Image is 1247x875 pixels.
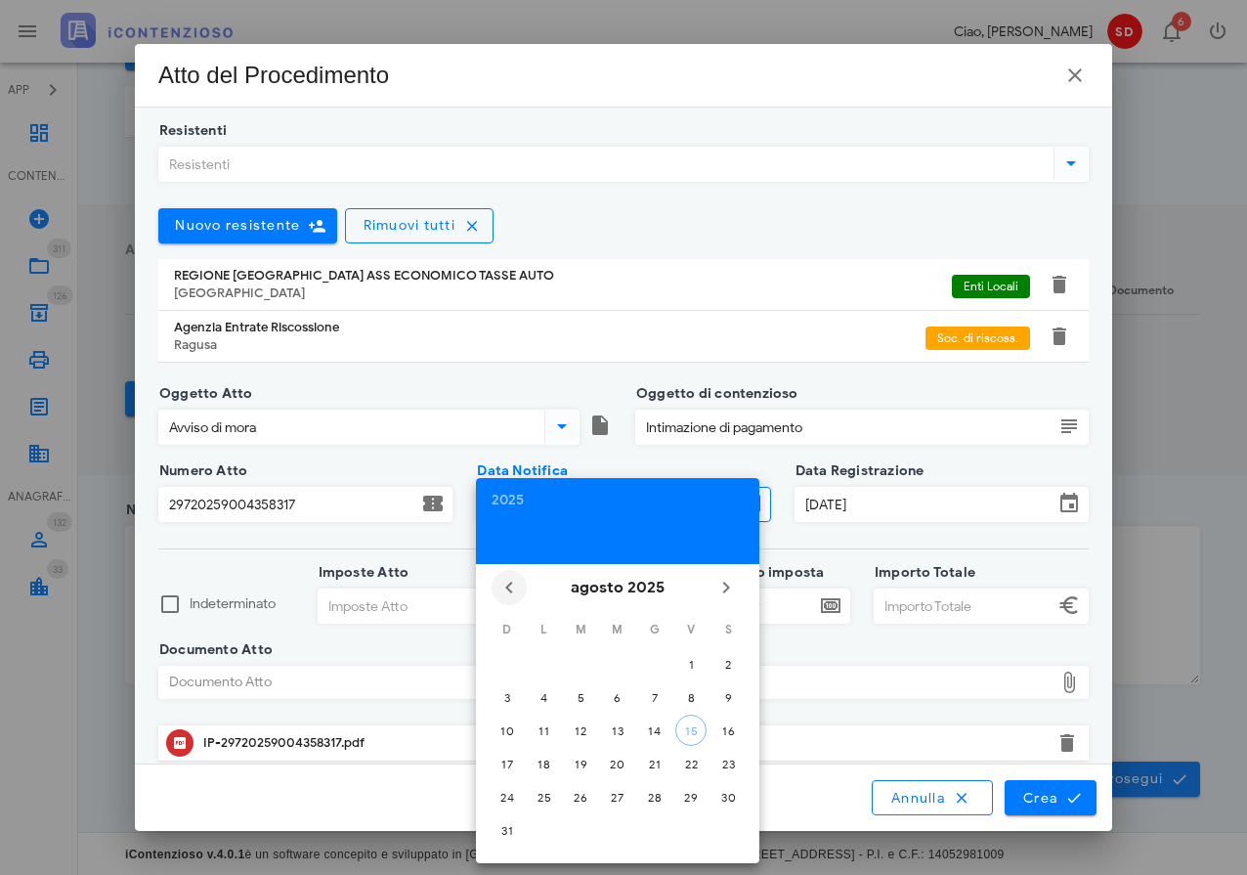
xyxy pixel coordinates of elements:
span: Annulla [890,789,974,807]
button: 11 [529,715,560,746]
label: 2° anno imposta [709,563,824,583]
div: Ragusa [174,337,925,353]
button: Rimuovi tutti [345,208,494,243]
label: Oggetto di contenzioso [630,384,798,404]
label: Documento Atto [153,640,273,660]
div: Agenzia Entrate Riscossione [174,320,925,335]
div: 5 [565,690,596,705]
th: D [490,613,525,646]
button: 24 [492,781,523,812]
button: 30 [712,781,744,812]
div: 15 [676,723,706,738]
button: 9 [712,681,744,713]
input: Numero Atto [159,488,417,521]
div: 24 [492,790,523,805]
div: 12 [565,723,596,738]
th: L [527,613,562,646]
label: Oggetto Atto [153,384,253,404]
button: 27 [602,781,633,812]
button: Elimina [1055,731,1079,755]
button: Elimina [1048,325,1071,348]
button: 18 [529,748,560,779]
button: 26 [565,781,596,812]
th: V [674,613,709,646]
input: Imposte Atto [319,590,497,623]
button: 4 [529,681,560,713]
button: 17 [492,748,523,779]
div: 26 [565,790,596,805]
div: 25 [529,790,560,805]
button: 5 [565,681,596,713]
div: 27 [602,790,633,805]
button: 19 [565,748,596,779]
div: 4 [529,690,560,705]
th: M [563,613,598,646]
button: 28 [639,781,670,812]
button: 29 [675,781,707,812]
span: Crea [1022,789,1079,807]
button: Il mese scorso [492,570,527,605]
button: 25 [529,781,560,812]
button: 22 [675,748,707,779]
button: Elimina [1048,273,1071,296]
div: 6 [602,690,633,705]
button: 1 [675,648,707,679]
div: 23 [712,757,744,771]
button: 6 [602,681,633,713]
span: Enti Locali [964,275,1018,298]
div: 10 [492,723,523,738]
button: 23 [712,748,744,779]
label: Data Registrazione [790,461,924,481]
button: Il prossimo mese [709,570,744,605]
label: Importo Totale [869,563,975,583]
div: IP-29720259004358317.pdf [203,735,1044,751]
div: 20 [602,757,633,771]
div: 13 [602,723,633,738]
th: S [710,613,746,646]
button: 20 [602,748,633,779]
button: 31 [492,814,523,846]
button: Nuovo resistente [158,208,337,243]
input: #### [715,590,815,623]
div: 2025 [492,494,744,507]
div: Documento Atto [159,667,1053,698]
input: Oggetto Atto [159,411,540,444]
button: 3 [492,681,523,713]
label: Indeterminato [190,594,294,614]
button: Annulla [872,780,993,815]
div: 18 [529,757,560,771]
label: Data Notifica [471,461,568,481]
button: 15 [675,715,707,746]
div: 28 [639,790,670,805]
button: 7 [639,681,670,713]
div: 21 [639,757,670,771]
button: 13 [602,715,633,746]
div: 16 [712,723,744,738]
div: 29 [675,790,707,805]
button: 14 [639,715,670,746]
div: Clicca per aprire un'anteprima del file o scaricarlo [203,727,1044,759]
button: 10 [492,715,523,746]
th: G [637,613,672,646]
label: Numero Atto [153,461,247,481]
label: Resistenti [153,121,227,141]
input: Importo Totale [875,590,1053,623]
button: 12 [565,715,596,746]
button: 16 [712,715,744,746]
div: 19 [565,757,596,771]
div: [GEOGRAPHIC_DATA] [174,285,952,301]
button: Crea [1005,780,1096,815]
div: 1 [675,657,707,672]
button: agosto 2025 [563,568,672,607]
button: 8 [675,681,707,713]
div: 30 [712,790,744,805]
th: M [600,613,635,646]
div: 11 [529,723,560,738]
div: 2 [712,657,744,672]
div: 7 [639,690,670,705]
div: 8 [675,690,707,705]
span: Rimuovi tutti [362,217,455,234]
button: 21 [639,748,670,779]
span: Nuovo resistente [174,217,300,234]
input: Resistenti [159,148,1050,181]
